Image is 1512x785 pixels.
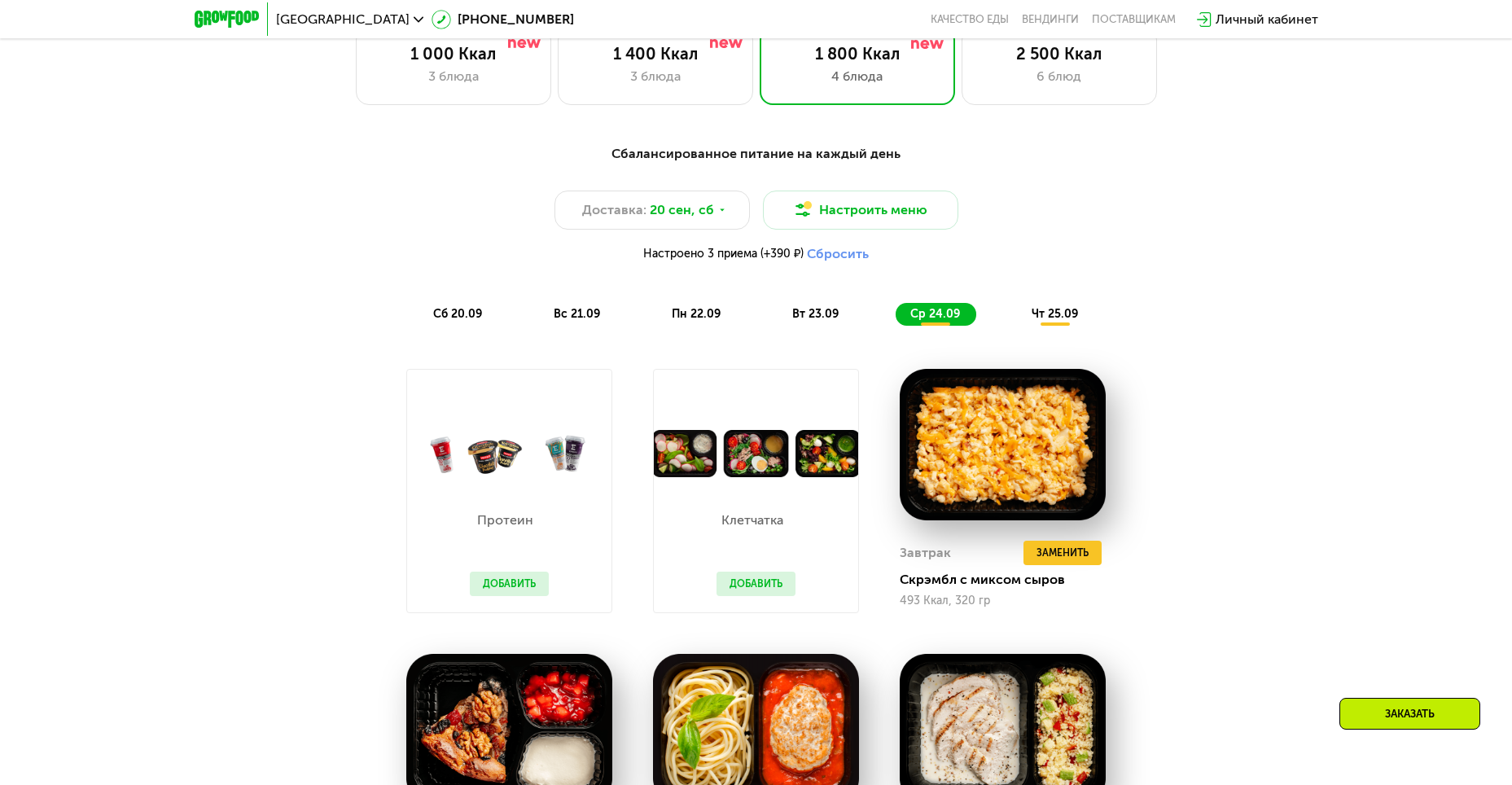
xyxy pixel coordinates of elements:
[1023,541,1102,565] button: Заменить
[470,514,541,527] p: Протеин
[650,200,714,220] span: 20 сен, сб
[900,572,1119,588] div: Скрэмбл с миксом сыров
[717,514,787,527] p: Клетчатка
[763,191,958,230] button: Настроить меню
[777,44,938,64] div: 1 800 Ккал
[276,13,410,26] span: [GEOGRAPHIC_DATA]
[672,307,721,321] span: пн 22.09
[1092,13,1176,26] div: поставщикам
[274,144,1238,164] div: Сбалансированное питание на каждый день
[643,248,804,260] span: Настроено 3 приема (+390 ₽)
[717,572,795,596] button: Добавить
[1022,13,1079,26] a: Вендинги
[373,67,534,86] div: 3 блюда
[777,67,938,86] div: 4 блюда
[979,44,1140,64] div: 2 500 Ккал
[554,307,600,321] span: вс 21.09
[575,67,736,86] div: 3 блюда
[807,246,869,262] button: Сбросить
[433,307,482,321] span: сб 20.09
[1032,307,1078,321] span: чт 25.09
[470,572,549,596] button: Добавить
[1339,698,1480,730] div: Заказать
[582,200,646,220] span: Доставка:
[931,13,1009,26] a: Качество еды
[792,307,839,321] span: вт 23.09
[432,10,574,29] a: [PHONE_NUMBER]
[575,44,736,64] div: 1 400 Ккал
[900,541,951,565] div: Завтрак
[900,594,1106,607] div: 493 Ккал, 320 гр
[1216,10,1318,29] div: Личный кабинет
[373,44,534,64] div: 1 000 Ккал
[1036,545,1089,561] span: Заменить
[910,307,960,321] span: ср 24.09
[979,67,1140,86] div: 6 блюд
